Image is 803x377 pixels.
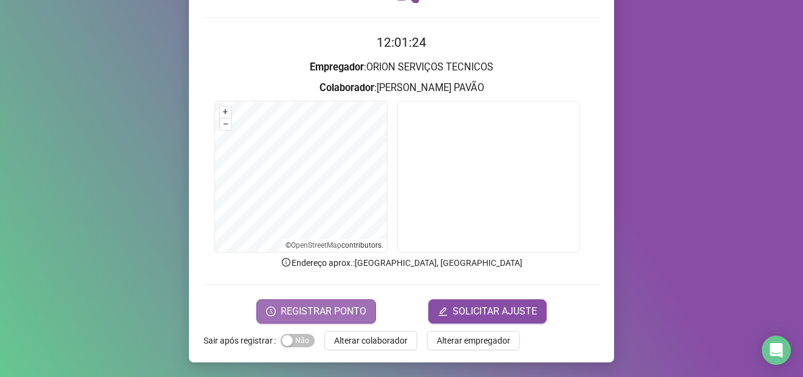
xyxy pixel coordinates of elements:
button: Alterar colaborador [324,331,417,350]
span: Alterar empregador [437,334,510,347]
time: 12:01:24 [377,35,426,50]
span: REGISTRAR PONTO [281,304,366,319]
button: – [220,118,231,130]
h3: : [PERSON_NAME] PAVÃO [203,80,600,96]
strong: Colaborador [319,82,374,93]
a: OpenStreetMap [291,241,341,250]
li: © contributors. [285,241,383,250]
h3: : ORION SERVIÇOS TECNICOS [203,59,600,75]
button: + [220,106,231,118]
button: editSOLICITAR AJUSTE [428,299,547,324]
span: edit [438,307,448,316]
span: SOLICITAR AJUSTE [453,304,537,319]
button: REGISTRAR PONTO [256,299,376,324]
span: clock-circle [266,307,276,316]
strong: Empregador [310,61,364,73]
button: Alterar empregador [427,331,520,350]
div: Open Intercom Messenger [762,336,791,365]
span: info-circle [281,257,292,268]
p: Endereço aprox. : [GEOGRAPHIC_DATA], [GEOGRAPHIC_DATA] [203,256,600,270]
label: Sair após registrar [203,331,281,350]
span: Alterar colaborador [334,334,408,347]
